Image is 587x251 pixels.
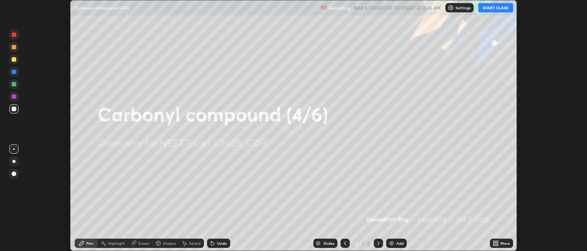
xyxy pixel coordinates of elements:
[455,6,471,10] p: Settings
[448,5,454,11] img: class-settings-icons
[86,241,93,245] div: Pen
[163,241,176,245] div: Shapes
[321,5,327,11] img: recording.375f2c34.svg
[138,241,150,245] div: Eraser
[353,4,441,11] h5: WAS SCHEDULED TO START AT 8:45 AM
[478,3,513,12] button: START CLASS
[75,5,130,11] p: Carbonyl compound (4/6)
[366,240,371,247] div: 2
[189,241,201,245] div: Select
[362,241,365,246] div: /
[396,241,404,245] div: Add
[108,241,125,245] div: Highlight
[500,241,510,245] div: More
[323,241,334,245] div: Slides
[217,241,227,245] div: Undo
[388,240,395,246] img: add-slide-button
[329,5,350,11] p: Recording
[353,241,361,246] div: 2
